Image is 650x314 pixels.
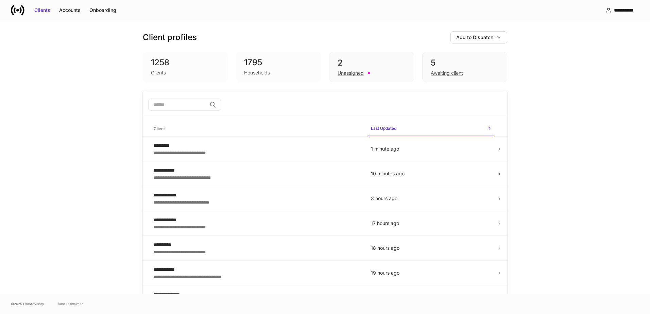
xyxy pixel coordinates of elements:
div: 1258 [151,57,220,68]
span: Last Updated [368,122,494,136]
div: Households [244,69,270,76]
p: 18 hours ago [371,245,491,251]
button: Clients [30,5,55,16]
a: Data Disclaimer [58,301,83,307]
div: Clients [34,7,50,14]
div: Clients [151,69,166,76]
h6: Client [154,125,165,132]
div: Awaiting client [431,70,463,76]
p: 3 hours ago [371,195,491,202]
div: Onboarding [89,7,116,14]
div: Accounts [59,7,81,14]
p: 19 hours ago [371,269,491,276]
h6: Last Updated [371,125,396,132]
button: Onboarding [85,5,121,16]
span: Client [151,122,363,136]
div: Add to Dispatch [456,34,493,41]
div: 1795 [244,57,313,68]
button: Add to Dispatch [450,31,507,43]
div: 5 [431,57,499,68]
div: 2Unassigned [329,52,414,82]
div: Unassigned [338,70,364,76]
div: 2 [338,57,406,68]
p: 1 minute ago [371,145,491,152]
button: Accounts [55,5,85,16]
div: 5Awaiting client [422,52,507,82]
p: 17 hours ago [371,220,491,227]
span: © 2025 OneAdvisory [11,301,44,307]
p: 10 minutes ago [371,170,491,177]
h3: Client profiles [143,32,197,43]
